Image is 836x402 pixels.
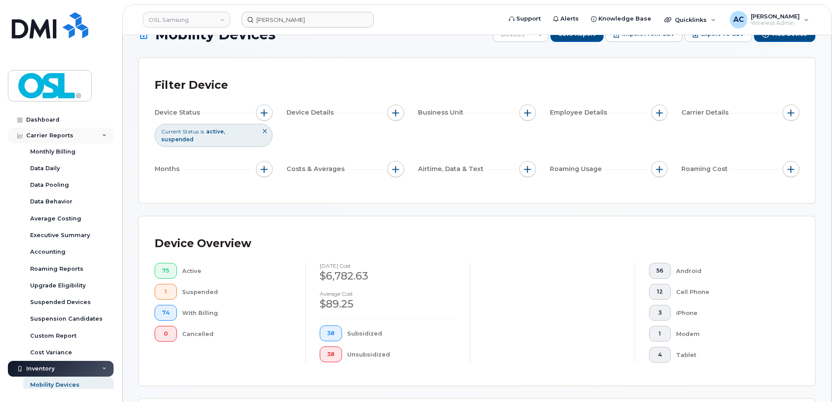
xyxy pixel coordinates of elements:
span: suspended [161,136,193,143]
a: Support [503,10,547,28]
span: Roaming Cost [681,164,730,174]
span: 4 [656,351,663,358]
span: Support [516,14,541,23]
a: Alerts [547,10,585,28]
span: 0 [162,330,169,337]
span: 75 [162,267,169,274]
span: 56 [656,267,663,274]
button: 4 [649,347,671,363]
h4: Average cost [320,291,456,297]
span: 1 [162,288,169,295]
span: Roaming Usage [550,164,605,174]
button: 56 [649,263,671,279]
a: OSL Samsung [143,12,230,28]
input: Find something... [242,12,374,28]
button: 38 [320,325,342,341]
span: AC [733,14,744,25]
a: Knowledge Base [585,10,657,28]
span: Costs & Averages [287,164,347,174]
span: Quicklinks [675,16,707,23]
div: With Billing [182,305,292,321]
div: Device Overview [155,232,251,255]
div: Unsubsidized [347,346,456,362]
span: Employee Details [550,108,610,117]
span: 74 [162,309,169,316]
div: Modem [676,326,786,342]
span: 12 [656,288,663,295]
span: Airtime, Data & Text [418,164,486,174]
span: Device Status [155,108,203,117]
button: 3 [649,305,671,321]
span: Business Unit [418,108,466,117]
span: [PERSON_NAME] [751,13,800,20]
div: Quicklinks [658,11,722,28]
button: 74 [155,305,177,321]
h4: [DATE] cost [320,263,456,269]
span: Current Status [161,128,199,135]
div: Cancelled [182,326,292,342]
button: 75 [155,263,177,279]
span: Knowledge Base [598,14,651,23]
div: Suspended [182,284,292,300]
div: Active [182,263,292,279]
button: 1 [155,284,177,300]
button: 1 [649,326,671,342]
div: iPhone [676,305,786,321]
span: Months [155,164,182,174]
div: Subsidized [347,325,456,341]
div: Tablet [676,347,786,363]
span: Wireless Admin [751,20,800,27]
div: $6,782.63 [320,269,456,283]
span: 1 [656,330,663,337]
span: Device Details [287,108,336,117]
span: active [206,128,225,135]
span: Carrier Details [681,108,731,117]
div: Filter Device [155,74,228,97]
div: Avnish Choudhary [724,11,815,28]
span: 3 [656,309,663,316]
span: is [200,128,204,135]
div: Cell Phone [676,284,786,300]
button: 0 [155,326,177,342]
span: 38 [327,351,335,358]
div: $89.25 [320,297,456,311]
span: Alerts [560,14,579,23]
span: 38 [327,330,335,337]
button: 38 [320,346,342,362]
button: 12 [649,284,671,300]
div: Android [676,263,786,279]
span: Mobility Devices [155,27,276,42]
